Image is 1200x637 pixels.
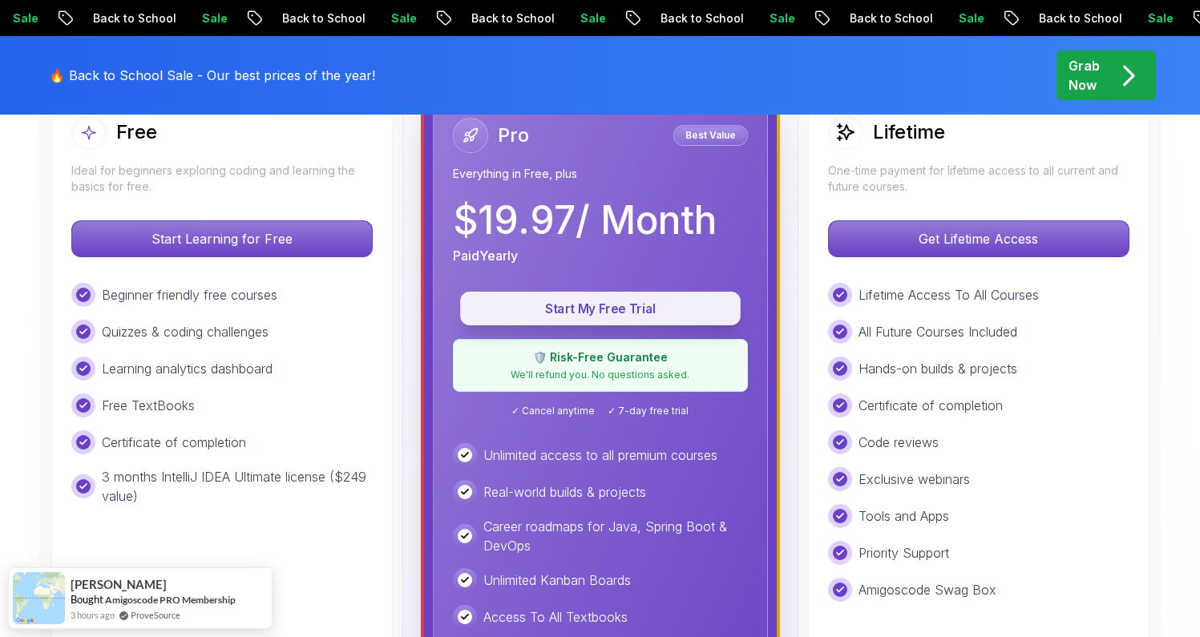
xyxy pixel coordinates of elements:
p: Back to School [1024,10,1133,26]
p: Ideal for beginners exploring coding and learning the basics for free. [71,163,373,195]
p: Code reviews [859,433,939,452]
p: Start My Free Trial [479,300,722,318]
p: Access To All Textbooks [483,607,628,627]
button: Start Learning for Free [71,220,373,257]
p: Tools and Apps [859,506,949,526]
h2: Free [116,119,157,145]
span: Bought [71,593,103,606]
p: Get Lifetime Access [829,221,1129,256]
p: Back to School [646,10,755,26]
p: Free TextBooks [102,396,195,415]
p: Real-world builds & projects [483,482,646,502]
img: provesource social proof notification image [13,572,65,624]
p: Learning analytics dashboard [102,359,273,378]
p: Quizzes & coding challenges [102,322,269,341]
p: Exclusive webinars [859,470,970,489]
a: ProveSource [131,608,180,622]
p: Sale [1133,10,1185,26]
span: 3 hours ago [71,608,115,622]
p: Sale [377,10,428,26]
p: Back to School [268,10,377,26]
span: [PERSON_NAME] [71,578,167,591]
p: Hands-on builds & projects [859,359,1017,378]
h2: Lifetime [873,119,945,145]
p: 3 months IntelliJ IDEA Ultimate license ($249 value) [102,467,373,506]
p: Start Learning for Free [72,221,372,256]
p: 🔥 Back to School Sale - Our best prices of the year! [49,66,375,85]
p: Beginner friendly free courses [102,285,277,304]
p: We'll refund you. No questions asked. [463,369,737,381]
p: Priority Support [859,543,949,562]
p: Sale [566,10,617,26]
p: Grab Now [1069,56,1100,95]
p: Unlimited Kanban Boards [483,570,631,590]
p: Back to School [457,10,566,26]
p: 🛡️ Risk-Free Guarantee [463,349,737,365]
p: $ 19.97 / Month [453,201,717,240]
a: Get Lifetime Access [828,231,1129,247]
p: One-time payment for lifetime access to all current and future courses. [828,163,1129,195]
button: Start My Free Trial [460,292,741,325]
p: Amigoscode Swag Box [859,580,996,599]
a: Start Learning for Free [71,231,373,247]
p: Lifetime Access To All Courses [859,285,1039,304]
span: ✓ 7-day free trial [608,405,689,417]
span: ✓ Cancel anytime [511,405,595,417]
p: Paid Yearly [453,246,518,265]
button: Get Lifetime Access [828,220,1129,257]
p: Career roadmaps for Java, Spring Boot & DevOps [483,517,748,555]
p: Sale [188,10,239,26]
p: Sale [755,10,806,26]
p: Certificate of completion [859,396,1003,415]
p: Sale [944,10,996,26]
p: Certificate of completion [102,433,246,452]
p: Best Value [676,127,745,143]
h2: Pro [498,123,529,148]
p: Back to School [79,10,188,26]
p: All Future Courses Included [859,322,1017,341]
p: Everything in Free, plus [453,166,748,182]
a: Amigoscode PRO Membership [105,594,236,606]
p: Unlimited access to all premium courses [483,445,717,465]
p: Back to School [835,10,944,26]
